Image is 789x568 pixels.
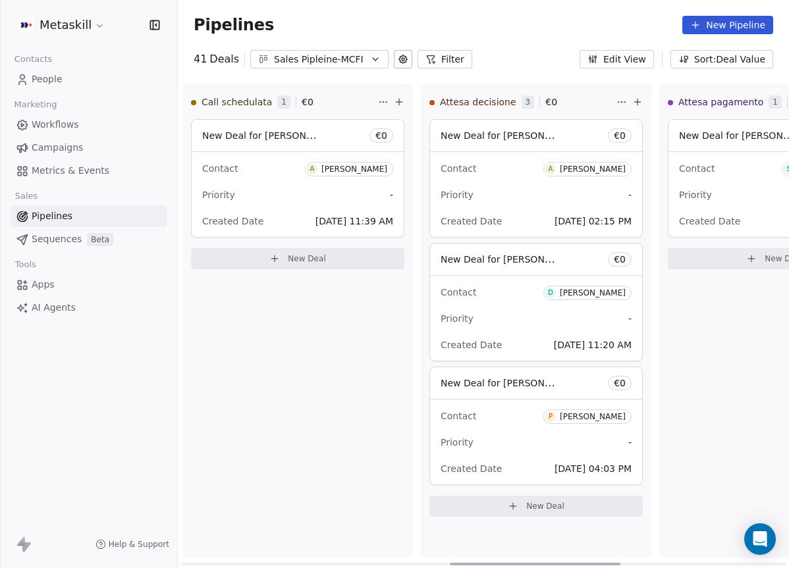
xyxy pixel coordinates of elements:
button: New Deal [191,248,404,269]
a: Apps [11,274,167,296]
a: Help & Support [95,539,169,550]
span: Created Date [441,216,502,226]
span: Contact [202,163,238,174]
button: Metaskill [16,14,108,36]
span: - [628,188,632,201]
div: [PERSON_NAME] [321,165,387,174]
span: Pipelines [32,209,72,223]
span: Created Date [679,216,740,226]
span: Contact [679,163,715,174]
span: Marketing [9,95,63,115]
div: [PERSON_NAME] [560,165,626,174]
a: Workflows [11,114,167,136]
span: Pipelines [194,16,274,34]
span: Priority [441,313,474,324]
div: New Deal for [PERSON_NAME]€0ContactD[PERSON_NAME]Priority-Created Date[DATE] 11:20 AM [429,243,643,361]
button: Edit View [580,50,654,68]
span: Priority [441,190,474,200]
div: P [549,411,553,422]
span: 1 [277,95,290,109]
span: € 0 [614,129,626,142]
span: [DATE] 11:20 AM [554,340,632,350]
a: People [11,68,167,90]
a: AI Agents [11,297,167,319]
div: 41 [194,51,239,67]
div: Sales Pipleine-MCFI [274,53,365,66]
span: Workflows [32,118,79,132]
span: € 0 [545,95,557,109]
span: Created Date [441,340,502,350]
div: A [310,164,314,174]
span: - [628,312,632,325]
div: Open Intercom Messenger [744,523,776,555]
a: Metrics & Events [11,160,167,182]
span: [DATE] 11:39 AM [315,216,393,226]
span: [DATE] 02:15 PM [555,216,632,226]
div: New Deal for [PERSON_NAME]€0ContactP[PERSON_NAME]Priority-Created Date[DATE] 04:03 PM [429,367,643,485]
span: - [390,188,393,201]
span: [DATE] 04:03 PM [555,463,632,474]
div: [PERSON_NAME] [560,412,626,421]
a: SequencesBeta [11,228,167,250]
span: Contact [441,287,476,297]
span: € 0 [302,95,313,109]
span: Created Date [202,216,263,226]
span: AI Agents [32,301,76,315]
div: New Deal for [PERSON_NAME]€0ContactA[PERSON_NAME]Priority-Created Date[DATE] 11:39 AM [191,119,404,238]
span: Sales [9,186,43,206]
div: A [548,164,553,174]
div: New Deal for [PERSON_NAME]€0ContactA[PERSON_NAME]Priority-Created Date[DATE] 02:15 PM [429,119,643,238]
span: Tools [9,255,41,274]
span: € 0 [375,129,387,142]
span: Contact [441,163,476,174]
span: Beta [87,233,113,246]
span: Call schedulata [202,95,272,109]
div: Attesa decisione3€0 [429,85,614,119]
span: € 0 [614,253,626,266]
div: Call schedulata1€0 [191,85,375,119]
div: [PERSON_NAME] [560,288,626,297]
button: New Deal [429,496,643,517]
button: Sort: Deal Value [670,50,773,68]
a: Pipelines [11,205,167,227]
button: Filter [418,50,472,68]
span: Attesa decisione [440,95,516,109]
span: Apps [32,278,55,292]
img: AVATAR%20METASKILL%20-%20Colori%20Positivo.png [18,17,34,33]
span: New Deal for [PERSON_NAME] [441,129,580,142]
span: Created Date [441,463,502,474]
span: New Deal for [PERSON_NAME] [441,376,580,389]
span: Help & Support [109,539,169,550]
span: Attesa pagamento [678,95,763,109]
span: 3 [522,95,535,109]
span: Priority [202,190,235,200]
span: Sequences [32,232,82,246]
span: Contact [441,411,476,421]
span: Metaskill [40,16,92,34]
span: People [32,72,63,86]
span: - [628,436,632,449]
button: New Pipeline [682,16,773,34]
a: Campaigns [11,137,167,159]
span: Metrics & Events [32,164,109,178]
span: Campaigns [32,141,83,155]
span: Deals [209,51,239,67]
span: New Deal [288,253,326,264]
span: 1 [769,95,782,109]
span: Contacts [9,49,58,69]
span: New Deal [526,501,564,511]
span: New Deal for [PERSON_NAME] [202,129,341,142]
span: Priority [441,437,474,448]
div: D [548,288,553,298]
span: New Deal for [PERSON_NAME] [441,253,580,265]
span: € 0 [614,376,626,390]
span: Priority [679,190,712,200]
